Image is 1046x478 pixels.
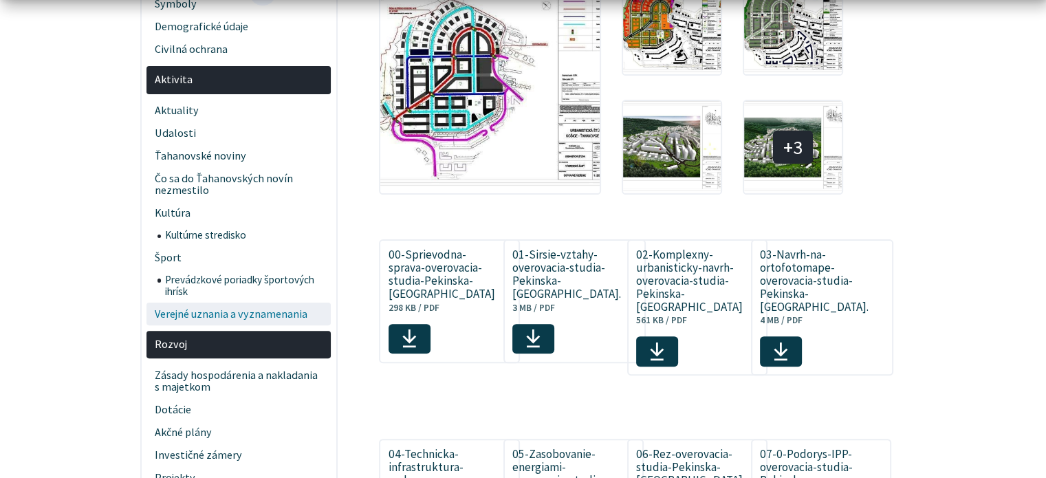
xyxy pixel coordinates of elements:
span: 561 KB / PDF [636,314,687,326]
span: 03-Navrh-na-ortofotomape-overovacia-studia-Pekinska-[GEOGRAPHIC_DATA]. [760,248,869,313]
span: Čo sa do Ťahanovských novín nezmestilo [155,167,323,202]
a: Demografické údaje [146,16,331,39]
img: Urbanistická štúdia ÚPD Ťahanovce Etapa IV - V - galéria 4 [623,101,721,194]
a: Aktivita [146,66,331,94]
span: Prevádzkové poriadky športových ihrísk [165,270,323,303]
span: Kultúrne stredisko [165,225,323,247]
span: Civilná ochrana [155,39,323,61]
span: Akčné plány [155,422,323,444]
a: Kultúrne stredisko [157,225,331,247]
span: 4 MB / PDF [760,314,803,326]
span: Investičné zámery [155,444,323,467]
span: Aktuality [155,99,323,122]
a: Dotácie [146,399,331,422]
a: Prevádzkové poriadky športových ihrísk [157,270,331,303]
span: Verejné uznania a vyznamenania [155,303,323,325]
a: Aktuality [146,99,331,122]
span: Ťahanovské noviny [155,144,323,167]
a: Šport [146,247,331,270]
a: Čo sa do Ťahanovských novín nezmestilo [146,167,331,202]
a: Otvoriť obrázok v popupe. [623,101,721,194]
span: 02-Komplexny-urbanisticky-navrh-overovacia-studia-Pekinska-[GEOGRAPHIC_DATA] [636,248,743,313]
a: Rozvoj [146,331,331,359]
span: Aktivita [155,69,323,91]
a: Udalosti [146,122,331,144]
a: Zásady hospodárenia a nakladania s majetkom [146,364,331,399]
a: Civilná ochrana [146,39,331,61]
a: 00-Sprievodna-sprava-overovacia-studia-Pekinska-[GEOGRAPHIC_DATA]298 KB / PDF [379,239,520,363]
a: 02-Komplexny-urbanisticky-navrh-overovacia-studia-Pekinska-[GEOGRAPHIC_DATA]561 KB / PDF [627,239,768,376]
a: Akčné plány [146,422,331,444]
a: Ťahanovské noviny [146,144,331,167]
img: Urbanistická štúdia ÚPD Ťahanovce Etapa IV - V - galéria 5 [744,101,842,194]
span: Kultúra [155,202,323,225]
span: 01-Sirsie-vztahy-overovacia-studia-Pekinska-[GEOGRAPHIC_DATA]. [512,248,621,300]
span: 00-Sprievodna-sprava-overovacia-studia-Pekinska-[GEOGRAPHIC_DATA] [389,248,495,300]
span: Demografické údaje [155,16,323,39]
a: Otvoriť obrázok v popupe. [744,101,842,194]
span: Udalosti [155,122,323,144]
span: 3 MB / PDF [512,302,555,314]
span: Dotácie [155,399,323,422]
a: Verejné uznania a vyznamenania [146,303,331,325]
a: Investičné zámery [146,444,331,467]
span: Zásady hospodárenia a nakladania s majetkom [155,364,323,399]
span: 298 KB / PDF [389,302,439,314]
a: 03-Navrh-na-ortofotomape-overovacia-studia-Pekinska-[GEOGRAPHIC_DATA].4 MB / PDF [751,239,894,376]
span: Rozvoj [155,334,323,356]
a: 01-Sirsie-vztahy-overovacia-studia-Pekinska-[GEOGRAPHIC_DATA].3 MB / PDF [503,239,646,363]
a: Kultúra [146,202,331,225]
span: Šport [155,247,323,270]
